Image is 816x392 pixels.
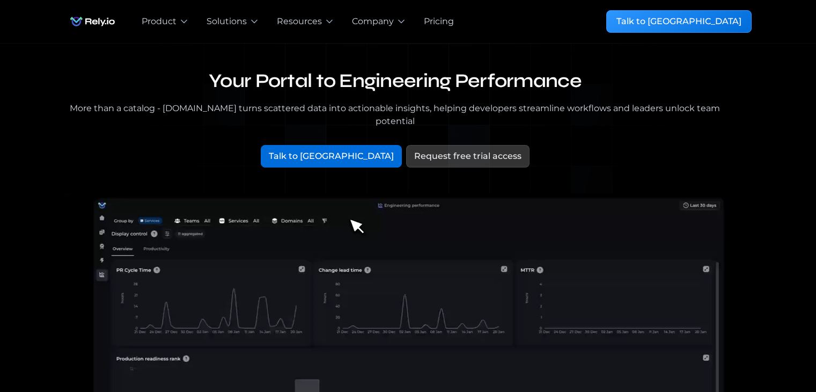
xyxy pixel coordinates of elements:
[269,150,394,163] div: Talk to [GEOGRAPHIC_DATA]
[65,11,120,32] img: Rely.io logo
[142,15,177,28] div: Product
[745,321,801,377] iframe: Chatbot
[414,150,521,163] div: Request free trial access
[352,15,394,28] div: Company
[606,10,752,33] a: Talk to [GEOGRAPHIC_DATA]
[65,102,726,128] div: More than a catalog - [DOMAIN_NAME] turns scattered data into actionable insights, helping develo...
[65,11,120,32] a: home
[424,15,454,28] a: Pricing
[277,15,322,28] div: Resources
[261,145,402,168] a: Talk to [GEOGRAPHIC_DATA]
[406,145,530,168] a: Request free trial access
[207,15,247,28] div: Solutions
[65,69,726,93] h1: Your Portal to Engineering Performance
[616,15,741,28] div: Talk to [GEOGRAPHIC_DATA]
